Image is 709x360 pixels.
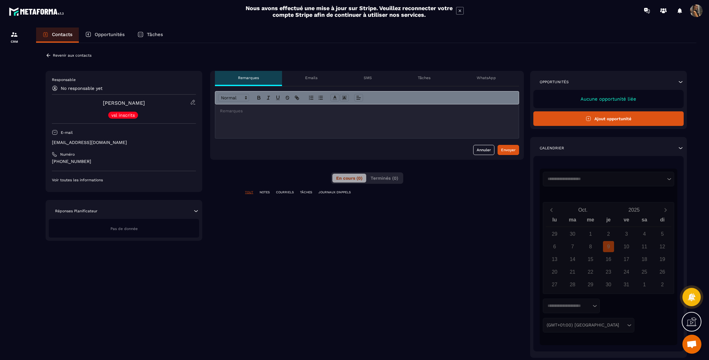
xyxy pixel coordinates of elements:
[111,113,135,117] p: vsl inscrits
[36,28,79,43] a: Contacts
[682,335,701,354] div: Ouvrir le chat
[371,176,398,181] span: Terminés (0)
[318,190,351,195] p: JOURNAUX D'APPELS
[61,86,103,91] p: No responsable yet
[9,6,66,17] img: logo
[52,32,72,37] p: Contacts
[147,32,163,37] p: Tâches
[498,145,519,155] button: Envoyer
[10,31,18,38] img: formation
[238,75,259,80] p: Remarques
[501,147,516,153] div: Envoyer
[540,146,564,151] p: Calendrier
[95,32,125,37] p: Opportunités
[52,158,196,164] p: [PHONE_NUMBER]
[332,174,366,183] button: En cours (0)
[60,152,75,157] p: Numéro
[473,145,494,155] button: Annuler
[533,111,684,126] button: Ajout opportunité
[103,100,145,106] a: [PERSON_NAME]
[418,75,430,80] p: Tâches
[300,190,312,195] p: TÂCHES
[367,174,402,183] button: Terminés (0)
[55,208,97,214] p: Réponses Planificateur
[260,190,270,195] p: NOTES
[52,177,196,183] p: Voir toutes les informations
[305,75,317,80] p: Emails
[477,75,496,80] p: WhatsApp
[61,130,73,135] p: E-mail
[52,77,196,82] p: Responsable
[364,75,372,80] p: SMS
[276,190,294,195] p: COURRIELS
[2,26,27,48] a: formationformationCRM
[336,176,362,181] span: En cours (0)
[245,5,453,18] h2: Nous avons effectué une mise à jour sur Stripe. Veuillez reconnecter votre compte Stripe afin de ...
[540,79,569,84] p: Opportunités
[245,190,253,195] p: TOUT
[52,140,196,146] p: [EMAIL_ADDRESS][DOMAIN_NAME]
[79,28,131,43] a: Opportunités
[131,28,169,43] a: Tâches
[2,40,27,43] p: CRM
[53,53,91,58] p: Revenir aux contacts
[110,227,138,231] span: Pas de donnée
[540,96,677,102] p: Aucune opportunité liée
